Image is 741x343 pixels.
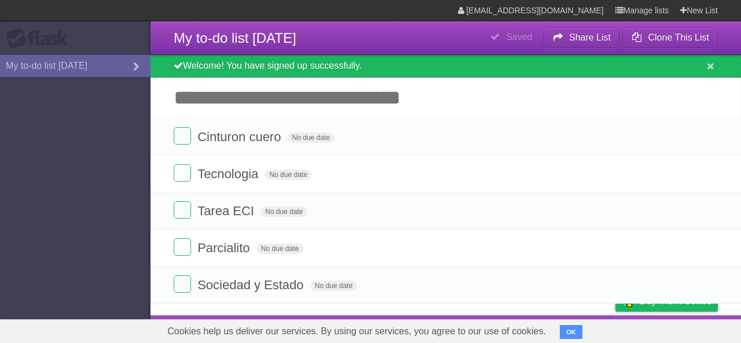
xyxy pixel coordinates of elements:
[256,244,303,254] span: No due date
[174,275,191,293] label: Done
[6,28,75,49] div: Flask
[197,130,284,144] span: Cinturon cuero
[561,318,586,340] a: Terms
[506,32,532,42] b: Saved
[600,318,630,340] a: Privacy
[197,167,261,181] span: Tecnologia
[174,164,191,182] label: Done
[640,291,712,311] span: Buy me a coffee
[645,318,718,340] a: Suggest a feature
[569,32,611,42] b: Share List
[174,127,191,145] label: Done
[197,278,306,292] span: Sociedad y Estado
[197,204,257,218] span: Tarea ECI
[648,32,709,42] b: Clone This List
[288,132,335,143] span: No due date
[265,169,311,180] span: No due date
[156,320,557,343] span: Cookies help us deliver our services. By using our services, you agree to our use of cookies.
[261,206,307,217] span: No due date
[500,318,546,340] a: Developers
[197,241,252,255] span: Parcialito
[174,201,191,219] label: Done
[461,318,486,340] a: About
[310,281,357,291] span: No due date
[174,238,191,256] label: Done
[622,27,718,48] button: Clone This List
[174,30,296,46] span: My to-do list [DATE]
[544,27,620,48] button: Share List
[560,325,582,339] button: OK
[151,55,741,78] div: Welcome! You have signed up successfully.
